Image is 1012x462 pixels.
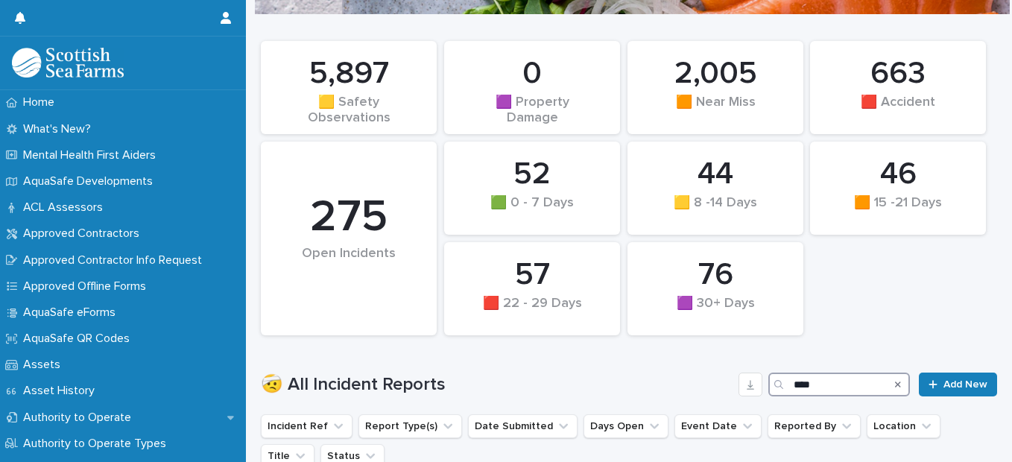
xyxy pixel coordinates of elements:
p: Assets [17,358,72,372]
div: 0 [469,55,595,92]
p: Approved Contractor Info Request [17,253,214,268]
img: bPIBxiqnSb2ggTQWdOVV [12,48,124,77]
h1: 🤕 All Incident Reports [261,374,733,396]
p: Authority to Operate [17,411,143,425]
p: Approved Offline Forms [17,279,158,294]
div: 275 [286,191,411,244]
p: Home [17,95,66,110]
p: Approved Contractors [17,227,151,241]
div: 57 [469,256,595,294]
div: 2,005 [653,55,778,92]
p: Mental Health First Aiders [17,148,168,162]
div: 46 [835,156,961,193]
p: ACL Assessors [17,200,115,215]
div: 🟥 Accident [835,95,961,126]
div: 663 [835,55,961,92]
div: 🟥 22 - 29 Days [469,296,595,327]
div: 5,897 [286,55,411,92]
p: AquaSafe QR Codes [17,332,142,346]
div: 🟨 Safety Observations [286,95,411,126]
button: Event Date [674,414,762,438]
div: 🟪 Property Damage [469,95,595,126]
p: What's New? [17,122,103,136]
p: Asset History [17,384,107,398]
div: 52 [469,156,595,193]
button: Incident Ref [261,414,352,438]
button: Reported By [768,414,861,438]
div: Open Incidents [286,246,411,293]
div: 🟩 0 - 7 Days [469,195,595,227]
div: 44 [653,156,778,193]
button: Report Type(s) [358,414,462,438]
div: 🟪 30+ Days [653,296,778,327]
div: 🟧 15 -21 Days [835,195,961,227]
button: Date Submitted [468,414,578,438]
button: Location [867,414,940,438]
a: Add New [919,373,997,396]
input: Search [768,373,910,396]
p: AquaSafe eForms [17,306,127,320]
p: AquaSafe Developments [17,174,165,189]
p: Authority to Operate Types [17,437,178,451]
span: Add New [943,379,987,390]
button: Days Open [584,414,668,438]
div: 🟧 Near Miss [653,95,778,126]
div: 🟨 8 -14 Days [653,195,778,227]
div: 76 [653,256,778,294]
